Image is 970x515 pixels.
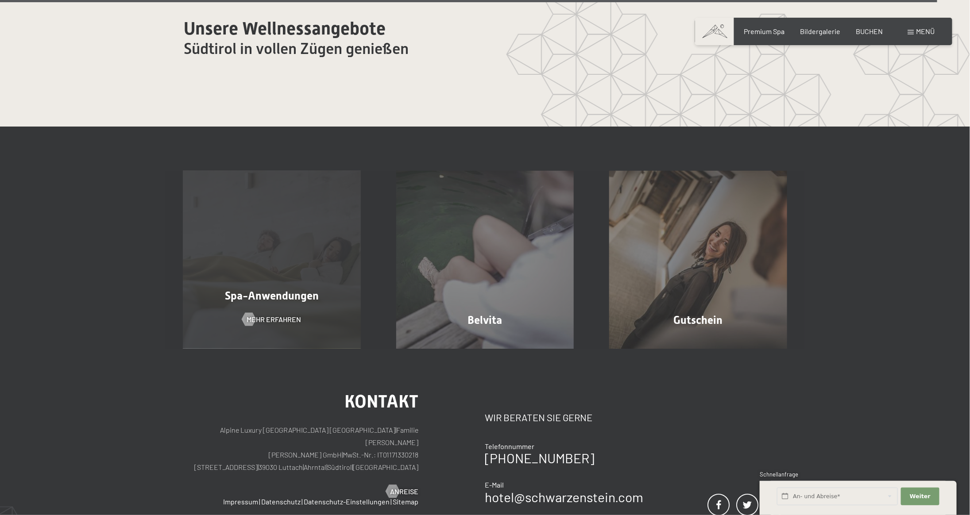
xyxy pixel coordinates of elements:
[916,27,935,35] span: Menü
[303,463,304,471] span: |
[485,442,535,450] span: Telefonnummer
[184,40,409,58] span: Südtirol in vollen Zügen genießen
[591,171,805,349] a: Ein Wellness-Urlaub in Südtirol – 7.700 m² Spa, 10 Saunen Gutschein
[345,391,419,412] span: Kontakt
[390,487,419,496] span: Anreise
[258,463,259,471] span: |
[262,497,301,506] a: Datenschutz
[485,450,595,466] a: [PHONE_NUMBER]
[393,497,419,506] a: Sitemap
[386,487,419,496] a: Anreise
[800,27,841,35] a: Bildergalerie
[225,289,319,302] span: Spa-Anwendungen
[396,426,397,434] span: |
[183,424,419,473] p: Alpine Luxury [GEOGRAPHIC_DATA] [GEOGRAPHIC_DATA] Familie [PERSON_NAME] [PERSON_NAME] GmbH MwSt.-...
[468,314,502,327] span: Belvita
[352,463,353,471] span: |
[485,480,504,489] span: E-Mail
[485,489,644,505] a: hotel@schwarzenstein.com
[247,315,301,324] span: Mehr erfahren
[901,488,939,506] button: Weiter
[184,18,386,39] span: Unsere Wellnessangebote
[485,411,593,423] span: Wir beraten Sie gerne
[302,497,303,506] span: |
[391,497,392,506] span: |
[342,450,343,459] span: |
[744,27,785,35] a: Premium Spa
[304,497,390,506] a: Datenschutz-Einstellungen
[165,171,379,349] a: Ein Wellness-Urlaub in Südtirol – 7.700 m² Spa, 10 Saunen Spa-Anwendungen Mehr erfahren
[327,463,328,471] span: |
[379,171,592,349] a: Ein Wellness-Urlaub in Südtirol – 7.700 m² Spa, 10 Saunen Belvita
[856,27,883,35] a: BUCHEN
[259,497,261,506] span: |
[910,492,931,500] span: Weiter
[760,471,798,478] span: Schnellanfrage
[674,314,723,327] span: Gutschein
[224,497,259,506] a: Impressum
